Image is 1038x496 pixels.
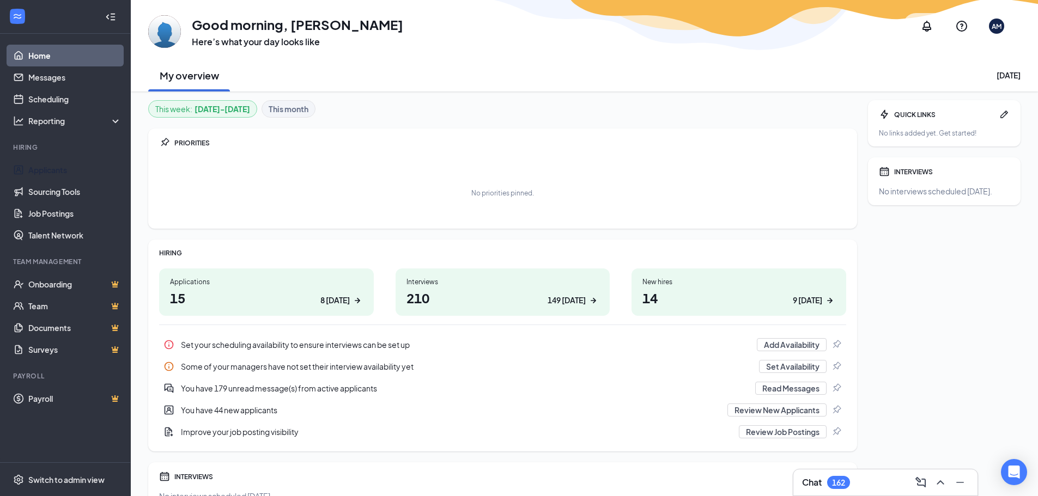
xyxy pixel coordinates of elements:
[13,371,119,381] div: Payroll
[406,289,599,307] h1: 210
[159,137,170,148] svg: Pin
[879,109,890,120] svg: Bolt
[159,268,374,316] a: Applications158 [DATE]ArrowRight
[163,383,174,394] svg: DoubleChatActive
[181,426,732,437] div: Improve your job posting visibility
[320,295,350,306] div: 8 [DATE]
[920,20,933,33] svg: Notifications
[28,273,122,295] a: OnboardingCrown
[159,334,846,356] a: InfoSet your scheduling availability to ensure interviews can be set upAdd AvailabilityPin
[831,405,842,415] svg: Pin
[999,109,1010,120] svg: Pen
[879,186,1010,197] div: No interviews scheduled [DATE].
[192,36,403,48] h3: Here’s what your day looks like
[28,295,122,317] a: TeamCrown
[727,403,827,417] button: Review New Applicants
[159,471,170,482] svg: Calendar
[28,317,122,339] a: DocumentsCrown
[28,181,122,203] a: Sourcing Tools
[894,167,1010,176] div: INTERVIEWS
[170,277,363,286] div: Applications
[159,421,846,443] div: Improve your job posting visibility
[632,268,846,316] a: New hires149 [DATE]ArrowRight
[934,476,947,489] svg: ChevronUp
[174,472,846,481] div: INTERVIEWS
[181,339,750,350] div: Set your scheduling availability to ensure interviews can be set up
[755,382,827,395] button: Read Messages
[13,257,119,266] div: Team Management
[13,143,119,152] div: Hiring
[174,138,846,148] div: PRIORITIES
[28,339,122,360] a: SurveysCrown
[406,277,599,286] div: Interviews
[28,45,122,66] a: Home
[879,166,890,177] svg: Calendar
[28,203,122,224] a: Job Postings
[159,334,846,356] div: Set your scheduling availability to ensure interviews can be set up
[739,425,827,438] button: Review Job Postings
[159,248,846,258] div: HIRING
[160,69,219,82] h2: My overview
[13,115,24,126] svg: Analysis
[912,474,930,491] button: ComposeMessage
[831,361,842,372] svg: Pin
[879,128,1010,138] div: No links added yet. Get started!
[757,338,827,351] button: Add Availability
[642,289,835,307] h1: 14
[163,405,174,415] svg: UserEntity
[831,339,842,350] svg: Pin
[163,361,174,372] svg: Info
[588,295,599,306] svg: ArrowRight
[396,268,610,316] a: Interviews210149 [DATE]ArrowRight
[269,103,308,115] b: This month
[914,476,927,489] svg: ComposeMessage
[894,110,994,119] div: QUICK LINKS
[28,474,105,485] div: Switch to admin view
[932,474,949,491] button: ChevronUp
[548,295,586,306] div: 149 [DATE]
[824,295,835,306] svg: ArrowRight
[192,15,403,34] h1: Good morning, [PERSON_NAME]
[163,339,174,350] svg: Info
[832,478,845,487] div: 162
[28,388,122,409] a: PayrollCrown
[793,295,822,306] div: 9 [DATE]
[159,356,846,377] a: InfoSome of your managers have not set their interview availability yetSet AvailabilityPin
[28,115,122,126] div: Reporting
[159,421,846,443] a: DocumentAddImprove your job posting visibilityReview Job PostingsPin
[642,277,835,286] div: New hires
[759,360,827,373] button: Set Availability
[28,159,122,181] a: Applicants
[28,88,122,110] a: Scheduling
[159,399,846,421] div: You have 44 new applicants
[159,377,846,399] a: DoubleChatActiveYou have 179 unread message(s) from active applicantsRead MessagesPin
[170,289,363,307] h1: 15
[802,476,822,488] h3: Chat
[181,383,749,394] div: You have 179 unread message(s) from active applicants
[181,361,752,372] div: Some of your managers have not set their interview availability yet
[951,474,969,491] button: Minimize
[181,405,721,415] div: You have 44 new applicants
[352,295,363,306] svg: ArrowRight
[159,399,846,421] a: UserEntityYou have 44 new applicantsReview New ApplicantsPin
[831,383,842,394] svg: Pin
[28,66,122,88] a: Messages
[954,476,967,489] svg: Minimize
[13,474,24,485] svg: Settings
[195,103,250,115] b: [DATE] - [DATE]
[28,224,122,246] a: Talent Network
[831,426,842,437] svg: Pin
[997,70,1021,81] div: [DATE]
[148,15,181,48] img: Amanda Mignano
[471,188,534,198] div: No priorities pinned.
[1001,459,1027,485] div: Open Intercom Messenger
[992,22,1001,31] div: AM
[163,426,174,437] svg: DocumentAdd
[155,103,250,115] div: This week :
[159,356,846,377] div: Some of your managers have not set their interview availability yet
[12,11,23,22] svg: WorkstreamLogo
[159,377,846,399] div: You have 179 unread message(s) from active applicants
[105,11,116,22] svg: Collapse
[955,20,968,33] svg: QuestionInfo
